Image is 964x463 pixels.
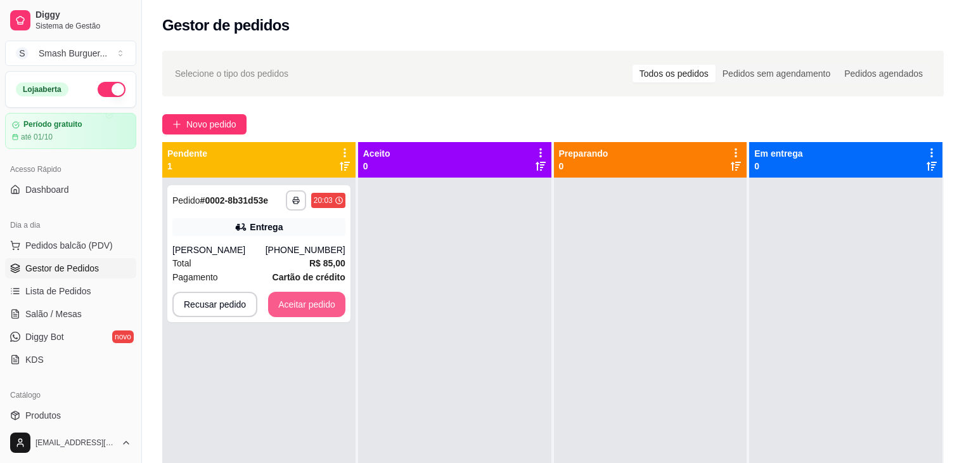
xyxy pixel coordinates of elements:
div: Entrega [250,221,283,233]
button: [EMAIL_ADDRESS][DOMAIN_NAME] [5,427,136,458]
button: Alterar Status [98,82,125,97]
span: Selecione o tipo dos pedidos [175,67,288,81]
div: Loja aberta [16,82,68,96]
p: 0 [754,160,802,173]
a: Dashboard [5,179,136,200]
button: Select a team [5,41,136,66]
p: 0 [363,160,390,173]
span: Produtos [25,409,61,422]
p: Pendente [167,147,207,160]
span: Diggy [35,10,131,21]
div: [PHONE_NUMBER] [266,244,345,256]
span: Pedido [172,195,200,205]
div: Catálogo [5,385,136,405]
span: KDS [25,353,44,366]
span: Total [172,256,191,270]
strong: Cartão de crédito [273,272,345,282]
span: S [16,47,29,60]
span: plus [172,120,181,129]
h2: Gestor de pedidos [162,15,290,36]
article: Período gratuito [23,120,82,129]
p: 0 [559,160,608,173]
span: Diggy Bot [25,330,64,343]
a: Produtos [5,405,136,426]
a: Diggy Botnovo [5,327,136,347]
span: Pagamento [172,270,218,284]
div: [PERSON_NAME] [172,244,266,256]
div: Acesso Rápido [5,159,136,179]
div: Pedidos sem agendamento [716,65,837,82]
span: Salão / Mesas [25,308,82,320]
button: Pedidos balcão (PDV) [5,235,136,256]
a: Gestor de Pedidos [5,258,136,278]
div: 20:03 [314,195,333,205]
div: Pedidos agendados [837,65,930,82]
span: [EMAIL_ADDRESS][DOMAIN_NAME] [35,438,116,448]
button: Recusar pedido [172,292,257,317]
div: Dia a dia [5,215,136,235]
p: Aceito [363,147,390,160]
span: Sistema de Gestão [35,21,131,31]
strong: # 0002-8b31d53e [200,195,268,205]
a: Período gratuitoaté 01/10 [5,113,136,149]
span: Gestor de Pedidos [25,262,99,275]
span: Lista de Pedidos [25,285,91,297]
p: 1 [167,160,207,173]
a: Salão / Mesas [5,304,136,324]
a: Lista de Pedidos [5,281,136,301]
button: Aceitar pedido [268,292,345,317]
article: até 01/10 [21,132,53,142]
div: Smash Burguer ... [39,47,107,60]
strong: R$ 85,00 [309,258,345,268]
div: Todos os pedidos [633,65,716,82]
span: Novo pedido [186,117,236,131]
p: Preparando [559,147,608,160]
p: Em entrega [754,147,802,160]
span: Dashboard [25,183,69,196]
a: DiggySistema de Gestão [5,5,136,36]
span: Pedidos balcão (PDV) [25,239,113,252]
button: Novo pedido [162,114,247,134]
a: KDS [5,349,136,370]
